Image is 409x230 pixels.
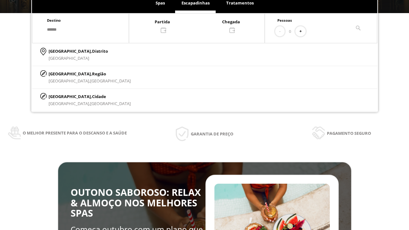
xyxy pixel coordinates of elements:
[49,48,108,55] p: [GEOGRAPHIC_DATA],
[23,129,127,136] span: O melhor presente para o descanso e a saúde
[92,71,106,77] span: Região
[47,18,61,23] span: Destino
[277,18,292,23] span: Pessoas
[92,48,108,54] span: Distrito
[49,70,131,77] p: [GEOGRAPHIC_DATA],
[49,101,90,106] span: [GEOGRAPHIC_DATA],
[49,93,131,100] p: [GEOGRAPHIC_DATA],
[49,78,90,84] span: [GEOGRAPHIC_DATA],
[327,130,371,137] span: Pagamento seguro
[71,186,201,219] span: OUTONO SABOROSO: RELAX & ALMOÇO NOS MELHORES SPAS
[191,130,233,137] span: Garantia de preço
[289,28,291,35] span: 0
[92,94,106,99] span: Cidade
[49,55,89,61] span: [GEOGRAPHIC_DATA]
[295,26,306,37] button: +
[90,78,131,84] span: [GEOGRAPHIC_DATA]
[275,26,285,37] button: -
[90,101,131,106] span: [GEOGRAPHIC_DATA]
